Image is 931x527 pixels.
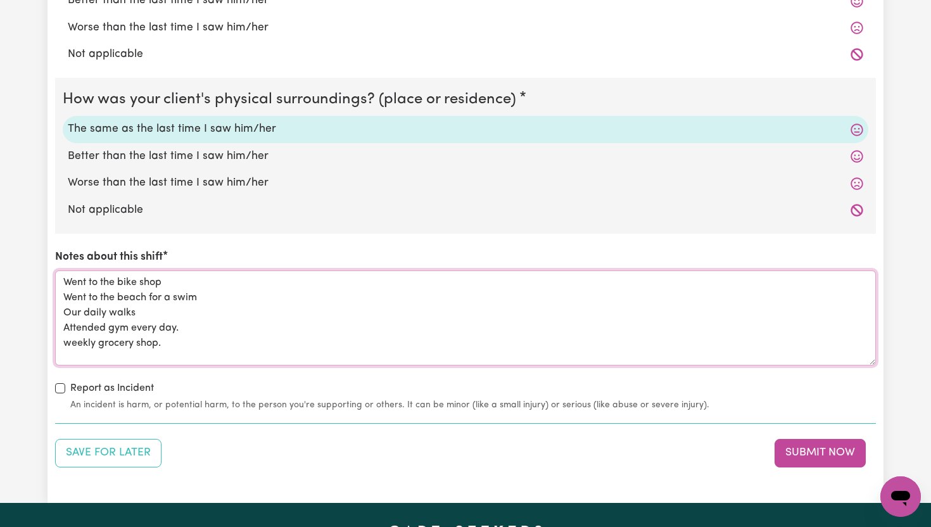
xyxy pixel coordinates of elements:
button: Save your job report [55,439,161,467]
textarea: Went to the bike shop Went to the beach for a swim Our daily walks Attended gym every day. weekly... [55,270,876,365]
label: Not applicable [68,202,863,219]
small: An incident is harm, or potential harm, to the person you're supporting or others. It can be mino... [70,398,876,412]
label: Better than the last time I saw him/her [68,148,863,165]
label: Notes about this shift [55,249,163,265]
label: Not applicable [68,46,863,63]
label: Report as Incident [70,381,154,396]
button: Submit your job report [775,439,866,467]
label: Worse than the last time I saw him/her [68,175,863,191]
label: Worse than the last time I saw him/her [68,20,863,36]
label: The same as the last time I saw him/her [68,121,863,137]
legend: How was your client's physical surroundings? (place or residence) [63,88,521,111]
iframe: Button to launch messaging window [880,476,921,517]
